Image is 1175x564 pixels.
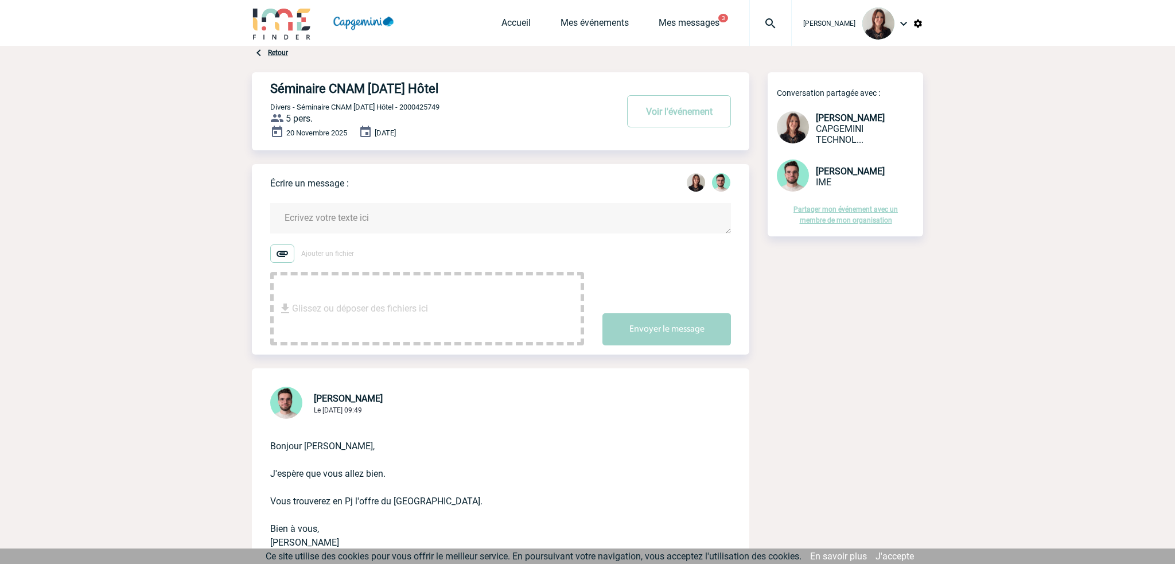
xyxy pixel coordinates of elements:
[687,173,705,192] img: 102169-1.jpg
[718,14,728,22] button: 3
[270,103,439,111] span: Divers - Séminaire CNAM [DATE] Hôtel - 2000425749
[862,7,894,40] img: 102169-1.jpg
[501,17,531,33] a: Accueil
[270,421,699,550] p: Bonjour [PERSON_NAME], J'espère que vous allez bien. Vous trouverez en Pj l'offre du [GEOGRAPHIC_...
[816,112,885,123] span: [PERSON_NAME]
[278,302,292,316] img: file_download.svg
[286,113,313,124] span: 5 pers.
[602,313,731,345] button: Envoyer le message
[270,387,302,419] img: 121547-2.png
[627,95,731,127] button: Voir l'événement
[301,250,354,258] span: Ajouter un fichier
[687,173,705,194] div: Roxane MAZET
[375,129,396,137] span: [DATE]
[252,7,312,40] img: IME-Finder
[268,49,288,57] a: Retour
[816,123,863,145] span: CAPGEMINI TECHNOLOGY SERVICES
[876,551,914,562] a: J'accepte
[777,160,809,192] img: 121547-2.png
[266,551,802,562] span: Ce site utilise des cookies pour vous offrir le meilleur service. En poursuivant votre navigation...
[793,205,898,224] a: Partager mon événement avec un membre de mon organisation
[803,20,855,28] span: [PERSON_NAME]
[270,81,583,96] h4: Séminaire CNAM [DATE] Hôtel
[270,178,349,189] p: Écrire un message :
[810,551,867,562] a: En savoir plus
[314,393,383,404] span: [PERSON_NAME]
[777,88,923,98] p: Conversation partagée avec :
[292,280,428,337] span: Glissez ou déposer des fichiers ici
[816,166,885,177] span: [PERSON_NAME]
[816,177,831,188] span: IME
[659,17,719,33] a: Mes messages
[777,111,809,143] img: 102169-1.jpg
[712,173,730,192] img: 121547-2.png
[561,17,629,33] a: Mes événements
[286,129,347,137] span: 20 Novembre 2025
[314,406,362,414] span: Le [DATE] 09:49
[712,173,730,194] div: Benjamin ROLAND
